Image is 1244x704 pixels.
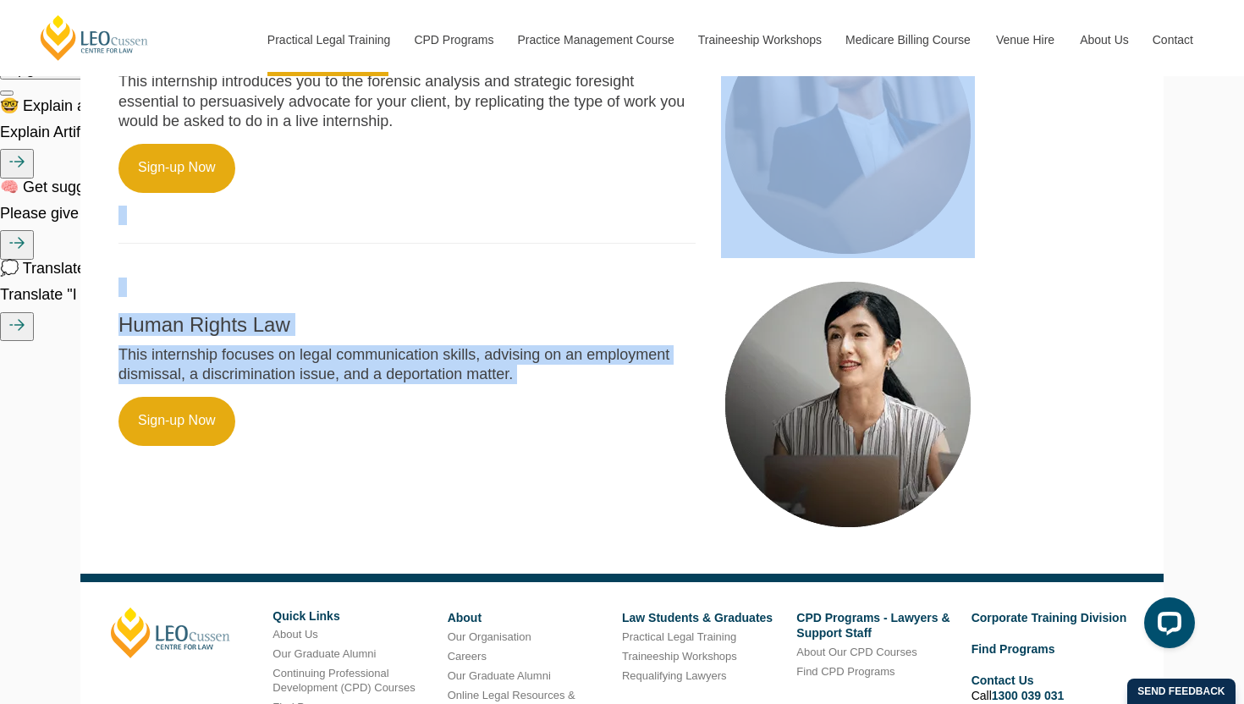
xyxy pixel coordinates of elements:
a: Sign-up Now [118,144,235,193]
a: Venue Hire [983,3,1067,76]
a: Practical Legal Training [255,3,402,76]
iframe: LiveChat chat widget [1131,591,1202,662]
a: Our Graduate Alumni [272,647,376,660]
a: Requalifying Lawyers [622,669,727,682]
a: About [448,611,482,624]
a: CPD Programs [401,3,504,76]
p: This internship focuses on legal communication skills, advising on an employment dismissal, a dis... [118,345,696,385]
a: About Us [1067,3,1140,76]
a: Our Organisation [448,630,531,643]
a: Practice Management Course [505,3,685,76]
a: About Our CPD Courses [796,646,916,658]
a: Careers [448,650,487,663]
a: Traineeship Workshops [685,3,833,76]
h6: Quick Links [272,610,434,623]
a: Contact [1140,3,1206,76]
a: CPD Programs - Lawyers & Support Staff [796,611,950,640]
a: Find CPD Programs [796,665,894,678]
a: Corporate Training Division [972,611,1127,624]
a: Our Graduate Alumni [448,669,551,682]
a: Sign-up Now [118,397,235,446]
a: 1300 039 031 [992,689,1065,702]
a: Medicare Billing Course [833,3,983,76]
a: Find Programs [972,642,1055,656]
h2: Human Rights Law [118,314,696,336]
a: [PERSON_NAME] Centre for Law [38,14,151,62]
p: This internship introduces you to the forensic analysis and strategic foresight essential to pers... [118,72,696,131]
a: [PERSON_NAME] [111,608,230,658]
a: Continuing Professional Development (CPD) Courses [272,667,415,694]
a: Law Students & Graduates [622,611,773,624]
a: Traineeship Workshops [622,650,737,663]
a: About Us [272,628,317,641]
a: Practical Legal Training [622,630,736,643]
a: Contact Us [972,674,1034,687]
